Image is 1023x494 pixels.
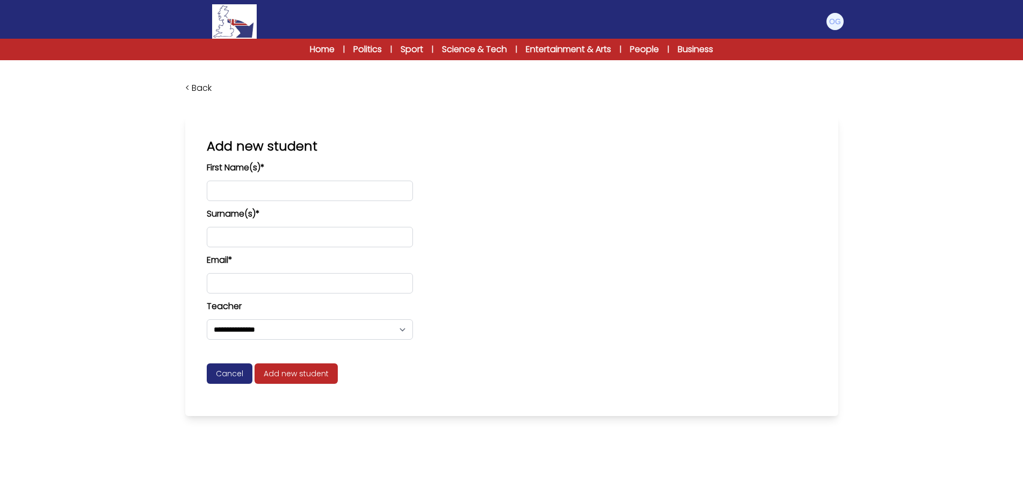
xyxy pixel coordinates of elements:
[353,43,382,56] a: Politics
[207,367,255,380] a: Cancel
[185,82,212,94] a: < Back
[179,4,291,39] a: Logo
[207,161,817,174] p: First Name(s)*
[526,43,611,56] a: Entertainment & Arts
[207,207,817,220] p: Surname(s)*
[212,4,256,39] img: Logo
[310,43,335,56] a: Home
[390,44,392,55] span: |
[620,44,621,55] span: |
[678,43,713,56] a: Business
[432,44,433,55] span: |
[516,44,517,55] span: |
[207,300,817,313] p: Teacher
[668,44,669,55] span: |
[343,44,345,55] span: |
[630,43,659,56] a: People
[255,363,338,384] span: Add new student
[207,363,252,384] span: Cancel
[826,13,844,30] img: Oliver Gargiulo
[207,254,817,267] p: Email*
[207,138,817,155] h2: Add new student
[442,43,507,56] a: Science & Tech
[401,43,423,56] a: Sport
